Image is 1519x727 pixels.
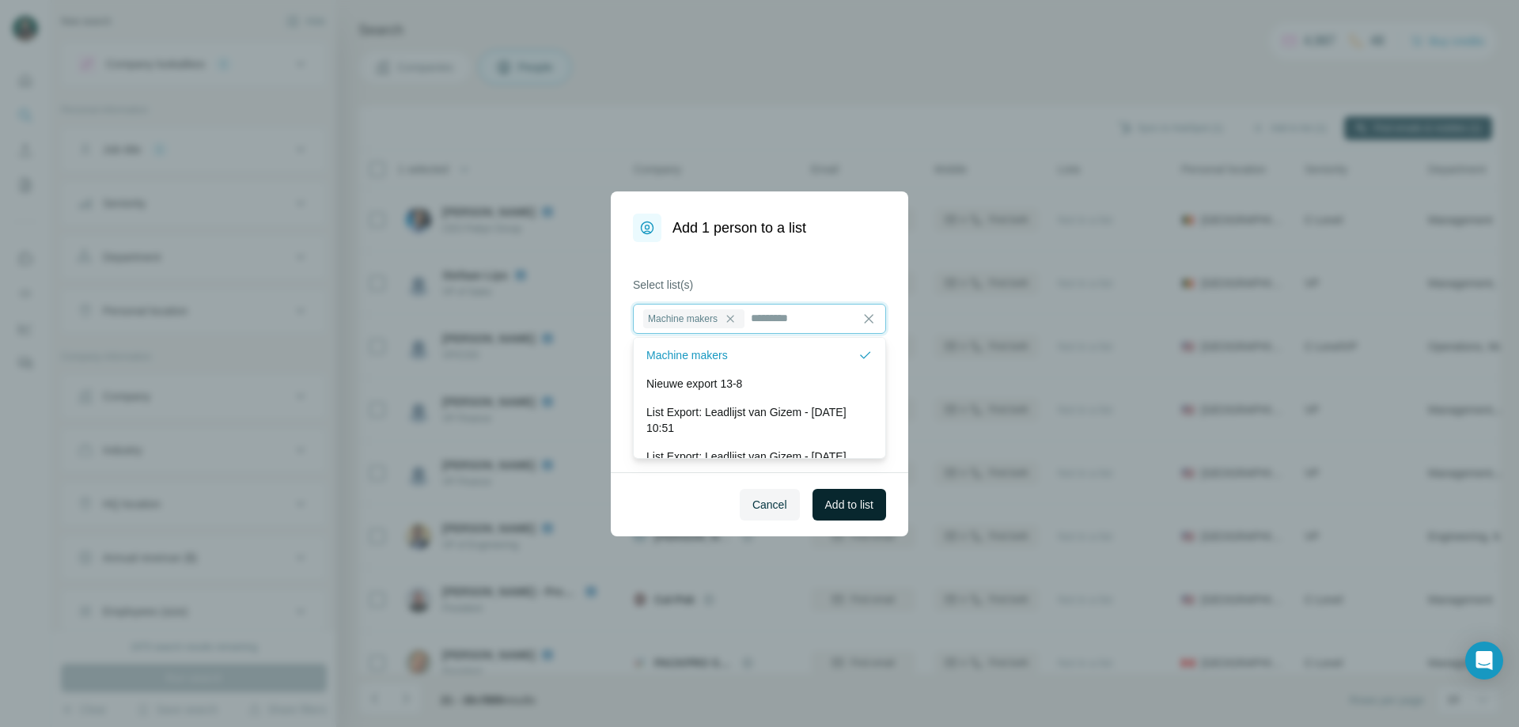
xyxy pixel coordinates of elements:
[813,489,886,521] button: Add to list
[740,489,800,521] button: Cancel
[646,376,742,392] p: Nieuwe export 13-8
[643,309,744,328] div: Machine makers
[825,497,873,513] span: Add to list
[646,404,873,436] p: List Export: Leadlijst van Gizem - [DATE] 10:51
[633,277,886,293] label: Select list(s)
[1465,642,1503,680] div: Open Intercom Messenger
[646,449,873,480] p: List Export: Leadlijst van Gizem - [DATE] 10:50
[646,347,728,363] p: Machine makers
[672,217,806,239] h1: Add 1 person to a list
[752,497,787,513] span: Cancel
